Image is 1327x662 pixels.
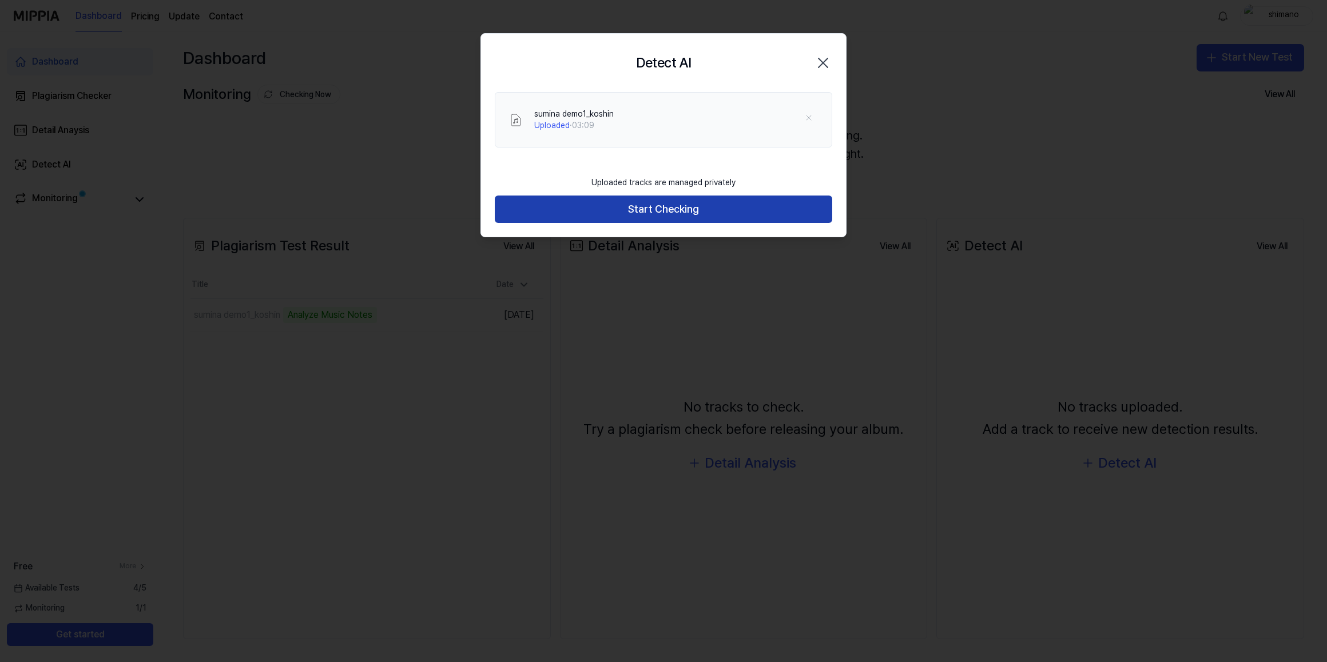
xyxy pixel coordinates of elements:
[495,196,832,223] button: Start Checking
[534,121,570,130] span: Uploaded
[636,52,692,74] h2: Detect AI
[534,120,614,131] div: · 03:09
[585,170,742,196] div: Uploaded tracks are managed privately
[509,113,523,127] img: File Select
[534,109,614,120] div: sumina demo1_koshin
